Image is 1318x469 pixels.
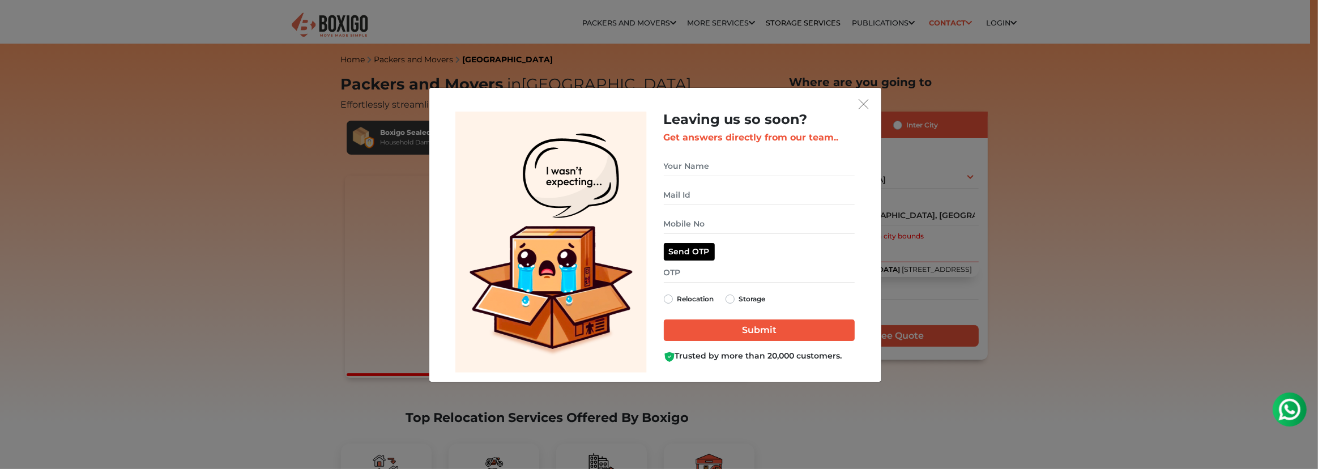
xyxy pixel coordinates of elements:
[859,99,869,109] img: exit
[11,11,34,34] img: whatsapp-icon.svg
[664,214,855,234] input: Mobile No
[455,112,647,373] img: Lead Welcome Image
[664,319,855,341] input: Submit
[664,156,855,176] input: Your Name
[664,350,855,362] div: Trusted by more than 20,000 customers.
[664,263,855,283] input: OTP
[677,292,714,306] label: Relocation
[664,351,675,363] img: Boxigo Customer Shield
[664,132,855,143] h3: Get answers directly from our team..
[664,185,855,205] input: Mail Id
[739,292,766,306] label: Storage
[664,112,855,128] h2: Leaving us so soon?
[664,243,715,261] button: Send OTP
